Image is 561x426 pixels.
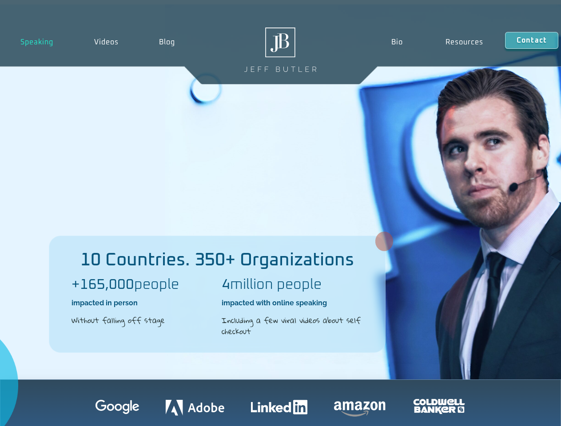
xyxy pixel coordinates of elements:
[74,32,139,52] a: Videos
[370,32,505,52] nav: Menu
[72,298,213,308] h2: impacted in person
[72,278,213,292] h2: people
[222,298,363,308] h2: impacted with online speaking
[222,315,363,337] h2: Including a few viral videos about self checkout
[505,32,558,49] a: Contact
[222,278,363,292] h2: million people
[49,251,385,269] h2: 10 Countries. 350+ Organizations
[72,278,134,292] b: +165,000
[370,32,424,52] a: Bio
[72,315,213,326] h2: Without falling off stage
[139,32,195,52] a: Blog
[424,32,505,52] a: Resources
[517,37,547,44] span: Contact
[222,278,230,292] b: 4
